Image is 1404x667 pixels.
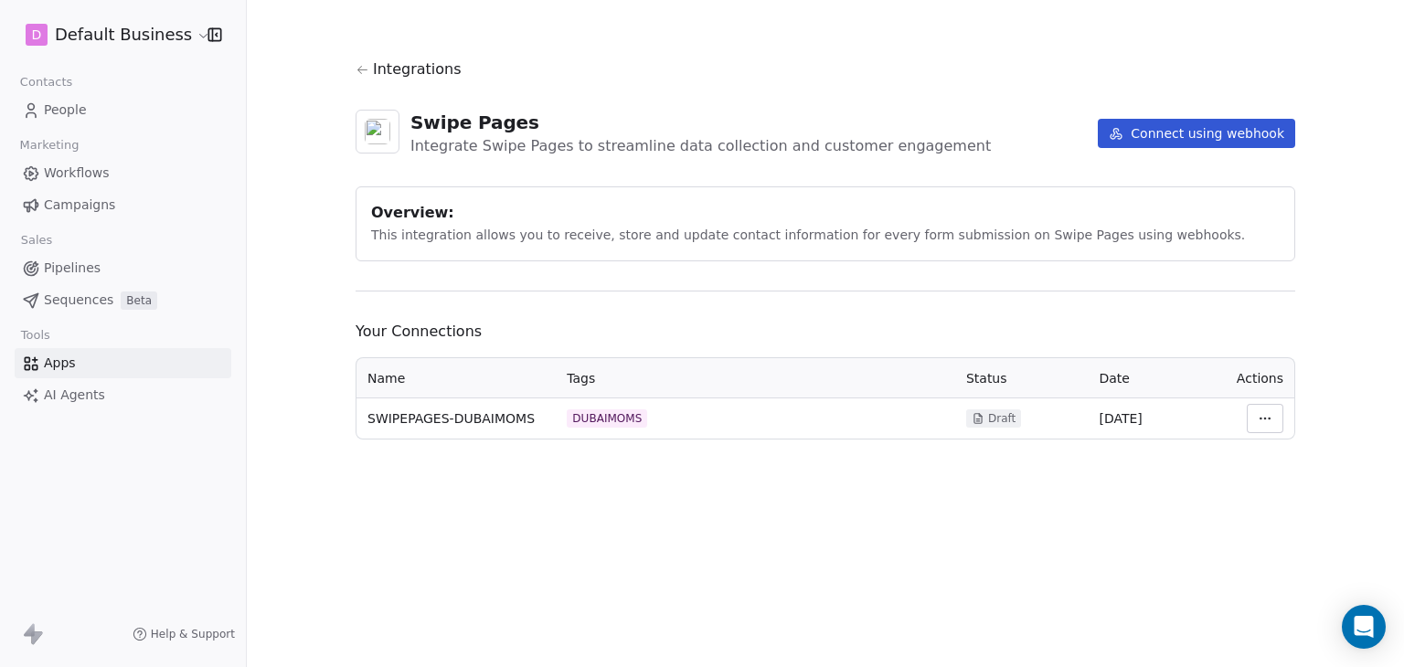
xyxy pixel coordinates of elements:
[356,321,1295,343] span: Your Connections
[15,348,231,378] a: Apps
[367,371,405,386] span: Name
[15,285,231,315] a: SequencesBeta
[44,196,115,215] span: Campaigns
[15,190,231,220] a: Campaigns
[55,23,192,47] span: Default Business
[44,291,113,310] span: Sequences
[371,202,1280,224] div: Overview:
[12,132,87,159] span: Marketing
[356,58,1295,80] a: Integrations
[133,627,235,641] a: Help & Support
[15,158,231,188] a: Workflows
[32,26,42,44] span: D
[12,69,80,96] span: Contacts
[567,371,595,386] span: Tags
[13,322,58,349] span: Tools
[367,409,535,428] span: SWIPEPAGES-DUBAIMOMS
[22,19,195,50] button: DDefault Business
[13,227,60,254] span: Sales
[44,101,87,120] span: People
[1237,371,1283,386] span: Actions
[410,135,991,157] div: Integrate Swipe Pages to streamline data collection and customer engagement
[1098,119,1295,148] button: Connect using webhook
[15,95,231,125] a: People
[151,627,235,641] span: Help & Support
[410,110,991,135] div: Swipe Pages
[1099,371,1129,386] span: Date
[44,259,101,278] span: Pipelines
[15,253,231,283] a: Pipelines
[15,380,231,410] a: AI Agents
[121,291,157,310] span: Beta
[44,354,76,373] span: Apps
[1342,605,1386,649] div: Open Intercom Messenger
[371,228,1245,242] span: This integration allows you to receive, store and update contact information for every form submi...
[44,164,110,183] span: Workflows
[1099,411,1142,426] span: [DATE]
[966,371,1007,386] span: Status
[572,411,642,426] div: DUBAIMOMS
[373,58,462,80] span: Integrations
[365,119,390,144] img: swipepages.svg
[44,386,105,405] span: AI Agents
[988,411,1016,426] span: Draft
